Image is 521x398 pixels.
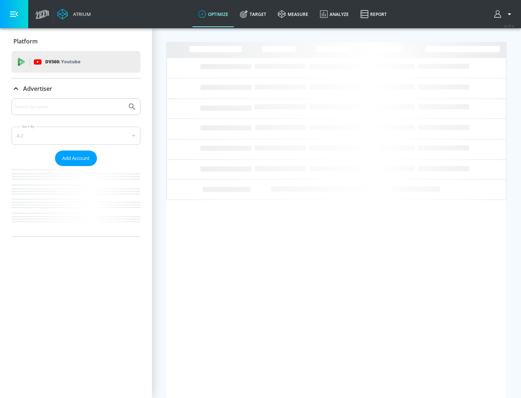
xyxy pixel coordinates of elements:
button: Add Account [55,151,97,166]
p: DV360: [45,58,80,66]
div: Platform [12,31,140,51]
a: Analyze [314,1,355,27]
span: v 4.25.4 [504,24,514,28]
label: Sort By [21,124,36,129]
p: Platform [13,37,38,45]
input: Search by name [14,102,124,111]
div: A-Z [12,127,140,145]
div: Advertiser [12,98,140,236]
p: Advertiser [23,85,52,93]
a: Report [355,1,393,27]
span: Add Account [62,154,90,162]
div: Advertiser [12,79,140,99]
a: measure [272,1,314,27]
div: Atrium [70,11,91,17]
a: Target [234,1,272,27]
div: DV360: Youtube [12,51,140,73]
p: Youtube [61,58,80,65]
nav: list of Advertiser [12,166,140,236]
a: Atrium [57,9,91,20]
a: optimize [192,1,234,27]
